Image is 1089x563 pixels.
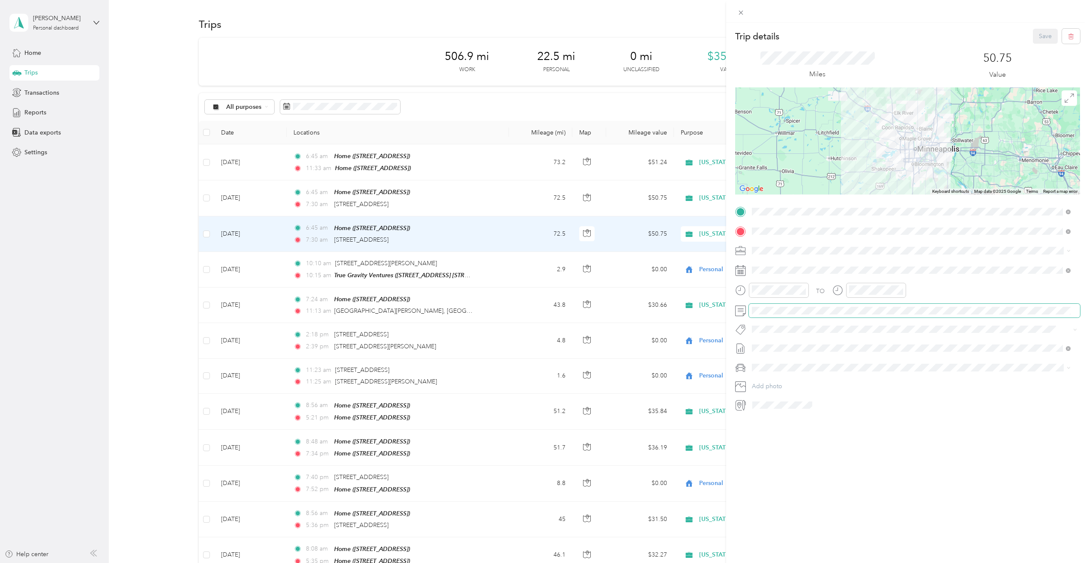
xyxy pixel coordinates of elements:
[983,51,1012,65] p: 50.75
[737,183,766,195] img: Google
[1026,189,1038,194] a: Terms (opens in new tab)
[989,69,1006,80] p: Value
[737,183,766,195] a: Open this area in Google Maps (opens a new window)
[816,287,825,296] div: TO
[809,69,826,80] p: Miles
[932,189,969,195] button: Keyboard shortcuts
[735,30,779,42] p: Trip details
[1043,189,1077,194] a: Report a map error
[749,380,1080,392] button: Add photo
[1041,515,1089,563] iframe: Everlance-gr Chat Button Frame
[974,189,1021,194] span: Map data ©2025 Google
